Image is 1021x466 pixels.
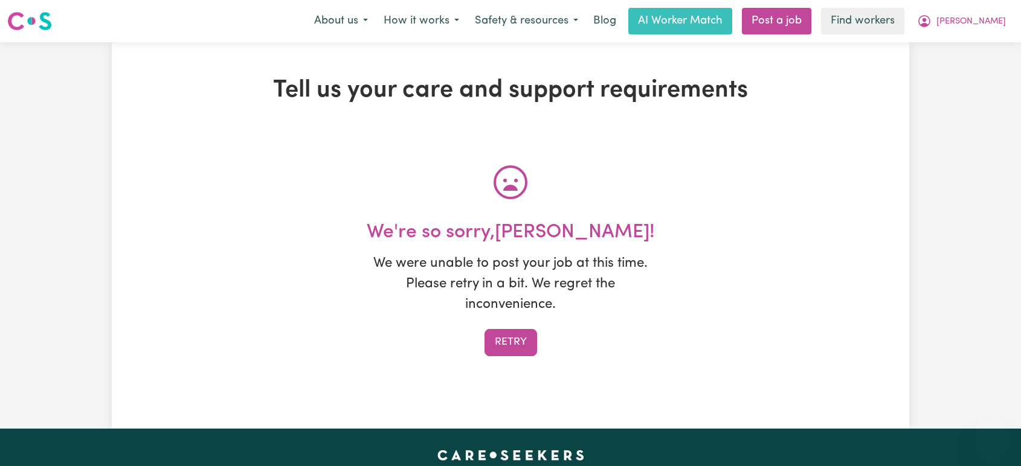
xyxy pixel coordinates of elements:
a: Careseekers logo [7,7,52,35]
button: Safety & resources [467,8,586,34]
button: About us [306,8,376,34]
h2: We're so sorry, [PERSON_NAME] ! [252,221,769,244]
h1: Tell us your care and support requirements [252,76,769,105]
p: We were unable to post your job at this time. Please retry in a bit. We regret the inconvenience. [359,254,662,314]
img: Careseekers logo [7,10,52,32]
span: [PERSON_NAME] [936,15,1006,28]
iframe: Button to launch messaging window [973,418,1011,456]
a: Find workers [821,8,904,34]
button: My Account [909,8,1014,34]
a: Careseekers home page [437,450,584,460]
a: AI Worker Match [628,8,732,34]
button: How it works [376,8,467,34]
a: Blog [586,8,623,34]
a: Post a job [742,8,811,34]
button: Retry [485,329,537,356]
